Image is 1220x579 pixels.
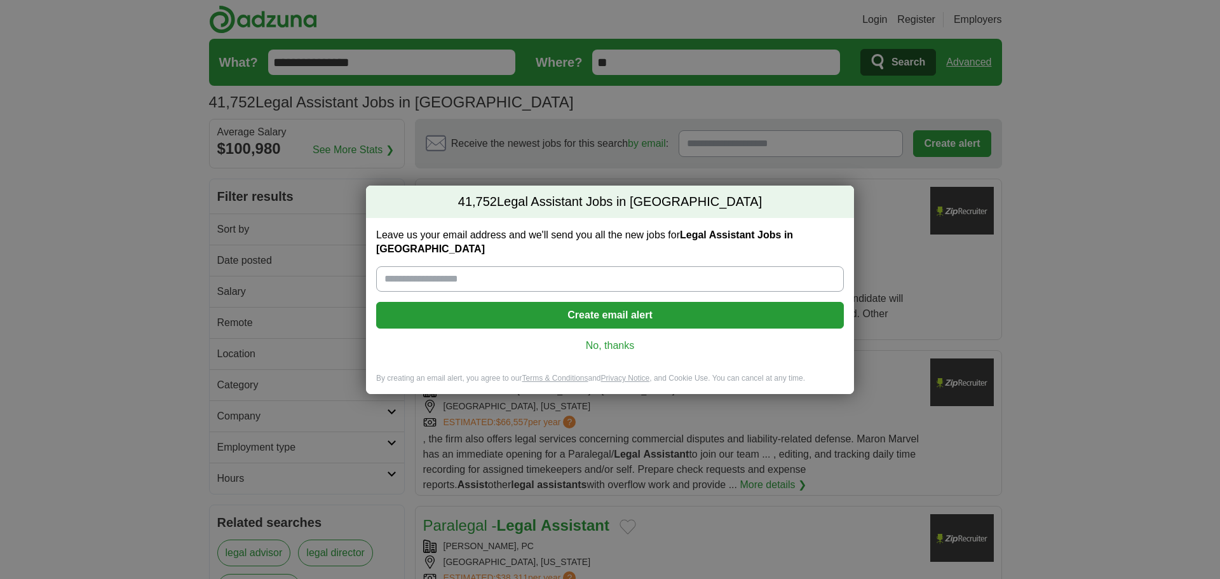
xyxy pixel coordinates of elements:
a: Terms & Conditions [522,374,588,383]
label: Leave us your email address and we'll send you all the new jobs for [376,228,844,256]
a: Privacy Notice [601,374,650,383]
span: 41,752 [458,193,497,211]
a: No, thanks [386,339,834,353]
h2: Legal Assistant Jobs in [GEOGRAPHIC_DATA] [366,186,854,219]
button: Create email alert [376,302,844,329]
div: By creating an email alert, you agree to our and , and Cookie Use. You can cancel at any time. [366,373,854,394]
